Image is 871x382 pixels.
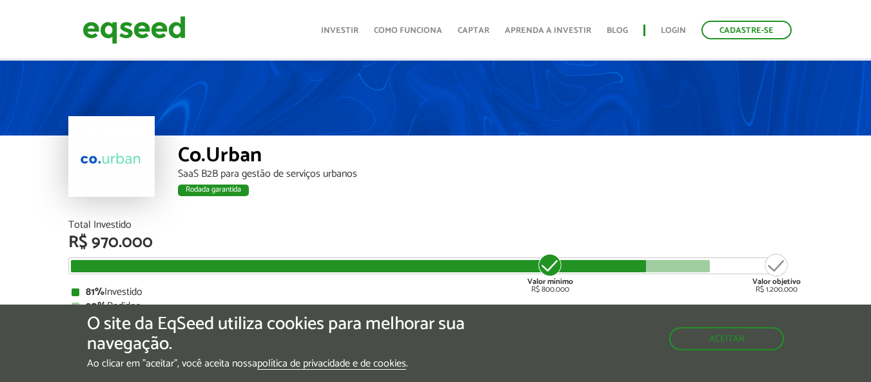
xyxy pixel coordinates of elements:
[86,283,104,301] strong: 81%
[321,26,358,35] a: Investir
[87,314,505,354] h5: O site da EqSeed utiliza cookies para melhorar sua navegação.
[178,185,249,196] div: Rodada garantida
[607,26,628,35] a: Blog
[72,287,800,297] div: Investido
[83,13,186,47] img: EqSeed
[68,220,803,230] div: Total Investido
[178,145,803,169] div: Co.Urban
[752,252,801,294] div: R$ 1.200.000
[68,234,803,251] div: R$ 970.000
[752,276,801,288] strong: Valor objetivo
[72,301,800,312] div: Pedidos
[669,327,784,350] button: Aceitar
[374,26,442,35] a: Como funciona
[86,297,107,315] strong: 90%
[178,169,803,179] div: SaaS B2B para gestão de serviços urbanos
[527,276,573,288] strong: Valor mínimo
[458,26,489,35] a: Captar
[87,357,505,370] p: Ao clicar em "aceitar", você aceita nossa .
[505,26,591,35] a: Aprenda a investir
[701,21,792,39] a: Cadastre-se
[661,26,686,35] a: Login
[526,252,574,294] div: R$ 800.000
[257,359,406,370] a: política de privacidade e de cookies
